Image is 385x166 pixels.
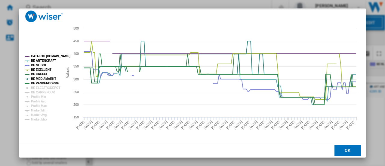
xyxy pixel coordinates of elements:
tspan: BE VANDENBORRE [31,82,59,85]
tspan: Profile Max [31,104,47,108]
tspan: [DATE] [233,120,243,130]
tspan: BE CARREFOUR [31,91,55,94]
tspan: [DATE] [293,120,303,130]
tspan: Market Avg [31,113,47,117]
tspan: BE ARTENCRAFT [31,59,56,62]
tspan: 400 [73,52,79,55]
tspan: [DATE] [143,120,153,130]
tspan: [DATE] [256,120,266,130]
tspan: [DATE] [91,120,100,130]
tspan: [DATE] [180,120,190,130]
tspan: [DATE] [271,120,281,130]
tspan: [DATE] [300,120,310,130]
tspan: [DATE] [263,120,273,130]
tspan: 450 [73,39,79,43]
tspan: BE EXELLENT [31,68,51,71]
tspan: [DATE] [308,120,318,130]
tspan: [DATE] [211,120,220,130]
tspan: [DATE] [158,120,168,130]
tspan: 200 [73,103,79,106]
tspan: 250 [73,90,79,94]
tspan: [DATE] [75,120,85,130]
tspan: [DATE] [203,120,213,130]
tspan: [DATE] [106,120,115,130]
tspan: Market Max [31,118,47,121]
tspan: BE MEDIAMARKT [31,77,56,80]
tspan: [DATE] [173,120,183,130]
tspan: [DATE] [316,120,325,130]
tspan: [DATE] [346,120,356,130]
tspan: [DATE] [323,120,333,130]
tspan: 350 [73,64,79,68]
tspan: [DATE] [136,120,146,130]
tspan: 150 [73,115,79,119]
img: logo_wiser_300x94.png [25,11,63,22]
tspan: BE ELECTRODEPOT [31,86,60,89]
tspan: [DATE] [241,120,251,130]
tspan: Profile Avg [31,100,46,103]
tspan: [DATE] [121,120,131,130]
tspan: [DATE] [98,120,108,130]
tspan: BE KREFEL [31,73,48,76]
tspan: Profile Min [31,95,46,99]
tspan: BE NL BOL [31,64,47,67]
tspan: [DATE] [165,120,175,130]
button: OK [334,145,361,156]
tspan: Values [66,67,70,78]
tspan: [DATE] [218,120,228,130]
tspan: [DATE] [113,120,123,130]
tspan: [DATE] [338,120,348,130]
tspan: Market Min [31,109,46,112]
tspan: [DATE] [196,120,205,130]
tspan: [DATE] [150,120,160,130]
tspan: [DATE] [285,120,295,130]
md-dialog: Product popup [19,8,366,158]
tspan: 500 [73,27,79,30]
tspan: CATALOG [DOMAIN_NAME] [31,55,70,58]
tspan: [DATE] [83,120,93,130]
tspan: 300 [73,77,79,81]
tspan: [DATE] [188,120,198,130]
tspan: [DATE] [278,120,288,130]
tspan: [DATE] [331,120,340,130]
tspan: [DATE] [248,120,258,130]
tspan: [DATE] [226,120,236,130]
tspan: [DATE] [128,120,138,130]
